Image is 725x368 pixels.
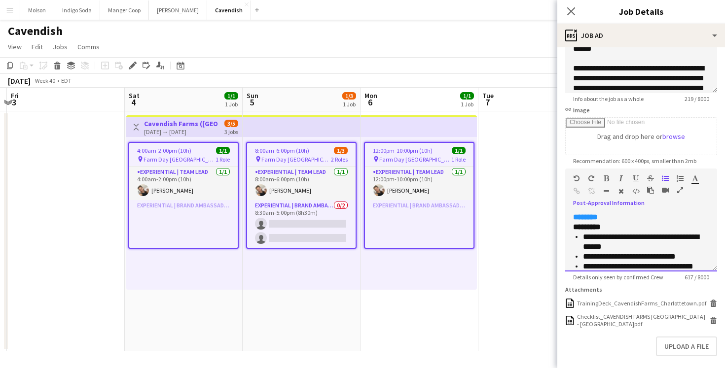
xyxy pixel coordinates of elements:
span: 1/1 [452,147,466,154]
span: 8:00am-6:00pm (10h) [255,147,309,154]
span: 1/3 [342,92,356,100]
span: 1/1 [460,92,474,100]
a: Comms [73,40,104,53]
button: Indigo Soda [54,0,100,20]
app-card-role-placeholder: Experiential | Brand Ambassador [365,200,473,248]
span: Details only seen by confirmed Crew [565,273,671,281]
app-card-role: Experiential | Brand Ambassador0/28:30am-5:00pm (8h30m) [247,200,356,248]
button: Unordered List [662,174,669,182]
button: Manger Coop [100,0,149,20]
span: Sat [129,91,140,100]
span: 3 [9,97,19,108]
span: 3/5 [224,120,238,127]
span: 219 / 8000 [677,95,717,102]
div: TrainingDeck_CavendishFarms_Charlottetown.pdf [577,300,706,307]
app-job-card: 8:00am-6:00pm (10h)1/3 Farm Day [GEOGRAPHIC_DATA]2 RolesExperiential | Team Lead1/18:00am-6:00pm ... [246,142,357,249]
span: Jobs [53,42,68,51]
span: 4:00am-2:00pm (10h) [137,147,191,154]
a: Edit [28,40,47,53]
h3: Cavendish Farms ([GEOGRAPHIC_DATA], [GEOGRAPHIC_DATA]) [144,119,217,128]
button: Text Color [691,174,698,182]
button: Redo [588,174,595,182]
button: Insert video [662,186,669,194]
div: 3 jobs [224,127,238,135]
span: Comms [77,42,100,51]
div: 1 Job [225,100,238,108]
span: Recommendation: 600 x 400px, smaller than 2mb [565,157,704,165]
button: [PERSON_NAME] [149,0,207,20]
span: Info about the job as a whole [565,95,652,102]
span: Week 40 [33,77,57,84]
label: Attachments [565,286,602,293]
span: Sun [247,91,258,100]
span: 1/3 [334,147,348,154]
span: Edit [32,42,43,51]
div: 1 Job [461,100,473,108]
app-card-role: Experiential | Team Lead1/14:00am-2:00pm (10h)[PERSON_NAME] [129,167,238,200]
button: Underline [632,174,639,182]
span: 12:00pm-10:00pm (10h) [373,147,433,154]
h1: Cavendish [8,24,63,38]
div: [DATE] → [DATE] [144,128,217,135]
app-card-role-placeholder: Experiential | Brand Ambassador [129,200,238,248]
span: 1/1 [224,92,238,100]
a: Jobs [49,40,72,53]
button: Upload a file [656,336,717,356]
span: 1 Role [451,156,466,163]
span: 2 Roles [331,156,348,163]
div: Job Ad [557,24,725,47]
button: Horizontal Line [603,187,610,195]
button: Fullscreen [677,186,684,194]
button: Italic [617,174,624,182]
a: View [4,40,26,53]
app-card-role: Experiential | Team Lead1/18:00am-6:00pm (10h)[PERSON_NAME] [247,167,356,200]
h3: Job Details [557,5,725,18]
button: Ordered List [677,174,684,182]
span: 7 [481,97,494,108]
span: 1 Role [216,156,230,163]
div: 1 Job [343,100,356,108]
button: Strikethrough [647,174,654,182]
button: Molson [20,0,54,20]
span: Mon [364,91,377,100]
span: 617 / 8000 [677,273,717,281]
button: HTML Code [632,187,639,195]
span: Farm Day [GEOGRAPHIC_DATA] [144,156,216,163]
button: Bold [603,174,610,182]
span: 1/1 [216,147,230,154]
button: Paste as plain text [647,186,654,194]
span: 5 [245,97,258,108]
span: Fri [11,91,19,100]
span: Tue [482,91,494,100]
span: View [8,42,22,51]
span: Farm Day [GEOGRAPHIC_DATA] [261,156,331,163]
app-card-role: Experiential | Team Lead1/112:00pm-10:00pm (10h)[PERSON_NAME] [365,167,473,200]
span: Farm Day [GEOGRAPHIC_DATA] [379,156,451,163]
button: Clear Formatting [617,187,624,195]
button: Cavendish [207,0,251,20]
div: Checklist_CAVENDISH FARMS CHARLOTTETOWN - Charlottetown.pdf [577,313,707,328]
div: [DATE] [8,76,31,86]
button: Undo [573,174,580,182]
span: 4 [127,97,140,108]
app-job-card: 12:00pm-10:00pm (10h)1/1 Farm Day [GEOGRAPHIC_DATA]1 RoleExperiential | Team Lead1/112:00pm-10:00... [364,142,474,249]
div: EDT [61,77,72,84]
span: 6 [363,97,377,108]
app-job-card: 4:00am-2:00pm (10h)1/1 Farm Day [GEOGRAPHIC_DATA]1 RoleExperiential | Team Lead1/14:00am-2:00pm (... [128,142,239,249]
